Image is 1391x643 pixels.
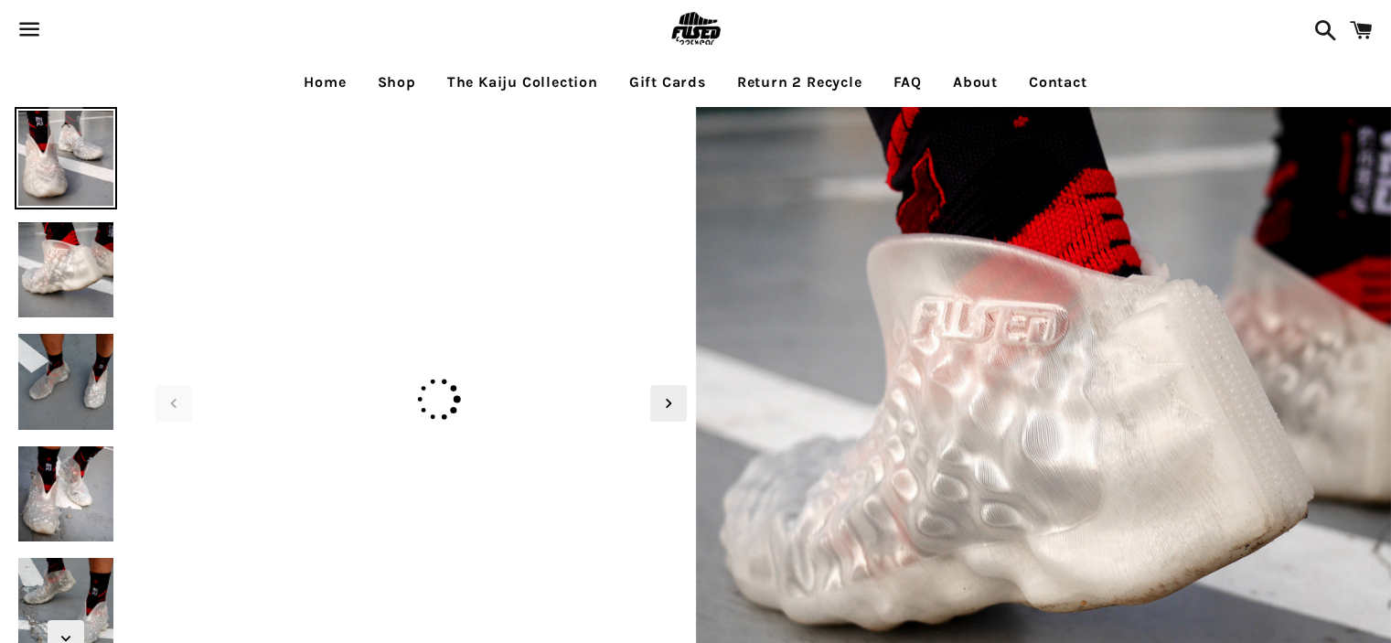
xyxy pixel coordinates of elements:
a: The Kaiju Collection [433,59,612,105]
a: Home [290,59,359,105]
img: [3D printed Shoes] - lightweight custom 3dprinted shoes sneakers sandals fused footwear [15,443,117,545]
a: About [939,59,1011,105]
img: [3D printed Shoes] - lightweight custom 3dprinted shoes sneakers sandals fused footwear [15,219,117,321]
img: [3D printed Shoes] - lightweight custom 3dprinted shoes sneakers sandals fused footwear [15,330,117,433]
div: Next slide [650,385,687,422]
img: [3D printed Shoes] - lightweight custom 3dprinted shoes sneakers sandals fused footwear [15,107,117,209]
img: [3D printed Shoes] - lightweight custom 3dprinted shoes sneakers sandals fused footwear [146,116,696,123]
a: Shop [364,59,430,105]
div: Previous slide [155,385,192,422]
a: Gift Cards [615,59,720,105]
a: FAQ [880,59,936,105]
a: Contact [1015,59,1101,105]
a: Return 2 Recycle [723,59,876,105]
